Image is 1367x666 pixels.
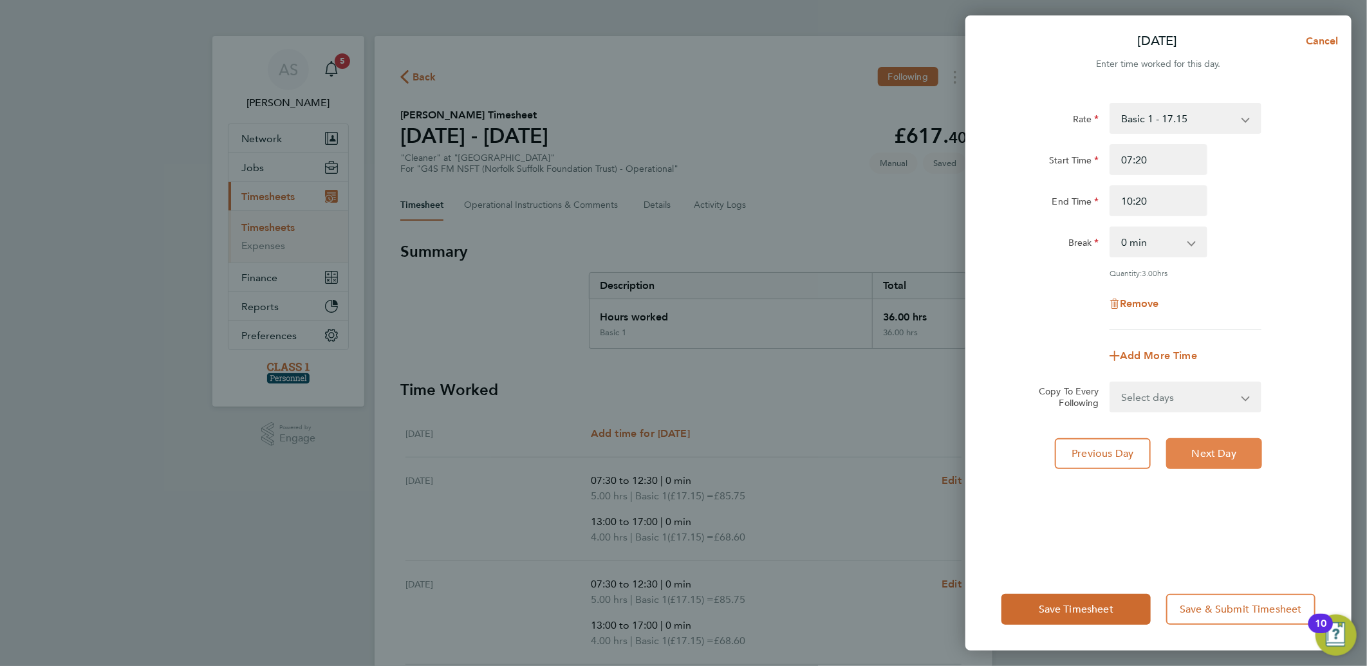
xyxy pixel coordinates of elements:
[1072,447,1134,460] span: Previous Day
[1138,32,1178,50] p: [DATE]
[1315,624,1326,640] div: 10
[1001,594,1151,625] button: Save Timesheet
[1110,351,1197,361] button: Add More Time
[1039,603,1113,616] span: Save Timesheet
[1110,144,1207,175] input: E.g. 08:00
[1166,438,1262,469] button: Next Day
[1028,385,1099,409] label: Copy To Every Following
[965,57,1352,72] div: Enter time worked for this day.
[1316,615,1357,656] button: Open Resource Center, 10 new notifications
[1302,35,1339,47] span: Cancel
[1192,447,1236,460] span: Next Day
[1110,299,1159,309] button: Remove
[1110,185,1207,216] input: E.g. 18:00
[1166,594,1316,625] button: Save & Submit Timesheet
[1120,349,1197,362] span: Add More Time
[1120,297,1159,310] span: Remove
[1180,603,1302,616] span: Save & Submit Timesheet
[1068,237,1099,252] label: Break
[1285,28,1352,54] button: Cancel
[1110,268,1261,278] div: Quantity: hrs
[1049,154,1099,170] label: Start Time
[1055,438,1151,469] button: Previous Day
[1073,113,1099,129] label: Rate
[1052,196,1099,211] label: End Time
[1142,268,1157,278] span: 3.00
